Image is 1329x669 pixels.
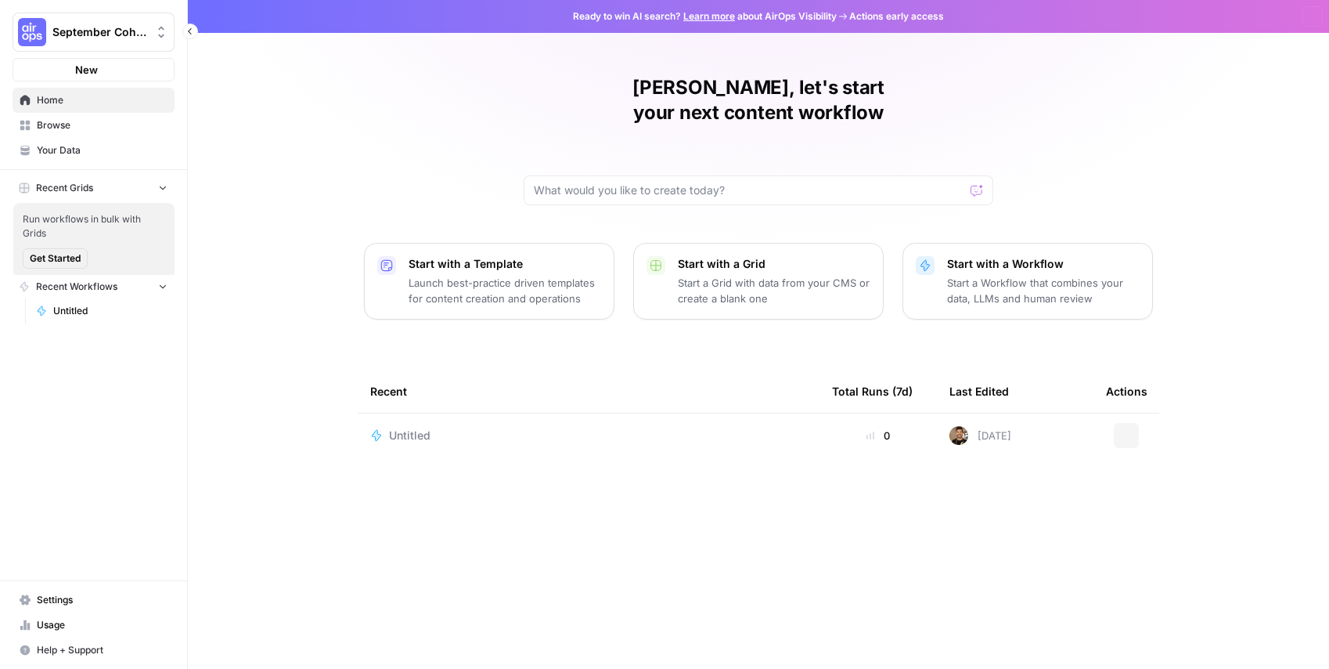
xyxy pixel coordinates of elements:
span: Browse [37,118,167,132]
button: Start with a GridStart a Grid with data from your CMS or create a blank one [633,243,884,320]
a: Home [13,88,175,113]
span: New [75,62,98,78]
p: Start a Workflow that combines your data, LLMs and human review [947,275,1140,306]
span: September Cohort [52,24,147,40]
h1: [PERSON_NAME], let's start your next content workflow [524,75,993,125]
button: Recent Workflows [13,275,175,298]
a: Settings [13,588,175,613]
span: Get Started [30,251,81,266]
button: Help + Support [13,638,175,663]
span: Ready to win AI search? about AirOps Visibility [573,9,837,24]
button: Start with a TemplateLaunch best-practice driven templates for content creation and operations [364,243,614,320]
img: September Cohort Logo [18,18,46,46]
p: Launch best-practice driven templates for content creation and operations [409,275,601,306]
a: Untitled [29,298,175,324]
p: Start a Grid with data from your CMS or create a blank one [678,275,870,306]
span: Usage [37,618,167,632]
img: 36rz0nf6lyfqsoxlb67712aiq2cf [949,426,968,445]
button: New [13,58,175,81]
span: Untitled [389,428,430,443]
span: Recent Workflows [36,280,117,294]
div: Total Runs (7d) [832,370,913,413]
span: Settings [37,593,167,607]
span: Untitled [53,304,167,318]
div: [DATE] [949,426,1011,445]
p: Start with a Template [409,256,601,272]
div: Recent [370,370,807,413]
button: Workspace: September Cohort [13,13,175,52]
a: Browse [13,113,175,138]
p: Start with a Workflow [947,256,1140,272]
a: Your Data [13,138,175,163]
div: Actions [1106,370,1147,413]
span: Your Data [37,143,167,157]
span: Home [37,93,167,107]
button: Recent Grids [13,176,175,200]
button: Start with a WorkflowStart a Workflow that combines your data, LLMs and human review [902,243,1153,320]
span: Recent Grids [36,181,93,195]
a: Untitled [370,428,807,443]
a: Usage [13,613,175,638]
p: Start with a Grid [678,256,870,272]
div: Last Edited [949,370,1009,413]
span: Help + Support [37,643,167,657]
button: Get Started [23,248,88,269]
input: What would you like to create today? [534,183,964,198]
div: 0 [832,428,924,443]
span: Run workflows in bulk with Grids [23,212,165,240]
span: Actions early access [849,9,944,24]
a: Learn more [683,10,735,22]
